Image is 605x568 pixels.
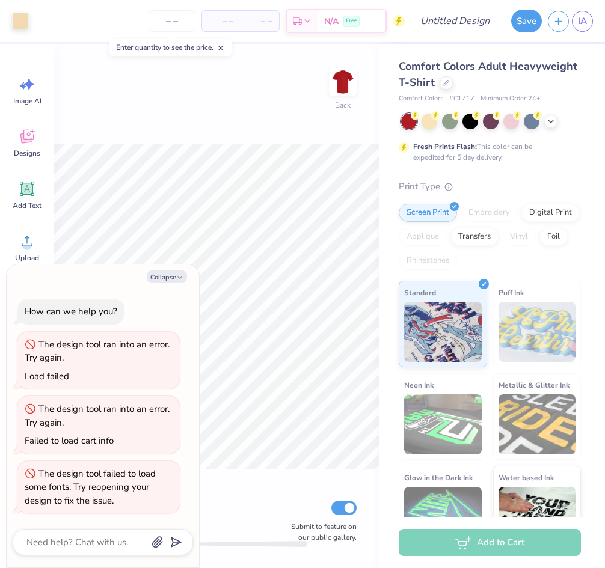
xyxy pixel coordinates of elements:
img: Water based Ink [499,487,576,547]
div: Load failed [25,370,69,382]
span: IA [578,14,587,28]
span: – – [248,15,272,28]
span: Comfort Colors Adult Heavyweight T-Shirt [399,59,577,90]
div: Applique [399,228,447,246]
button: Save [511,10,542,32]
div: Foil [539,228,568,246]
a: IA [572,11,593,32]
div: Print Type [399,180,581,194]
img: Standard [404,302,482,362]
span: Image AI [13,96,41,106]
img: Back [331,70,355,94]
div: Transfers [450,228,499,246]
span: Metallic & Glitter Ink [499,379,570,391]
div: Screen Print [399,204,457,222]
input: Untitled Design [411,9,499,33]
span: Comfort Colors [399,94,443,104]
span: Water based Ink [499,471,554,484]
span: # C1717 [449,94,474,104]
div: This color can be expedited for 5 day delivery. [413,141,561,163]
span: – – [209,15,233,28]
div: The design tool ran into an error. Try again. [25,338,170,364]
span: Standard [404,286,436,299]
span: Designs [14,148,40,158]
span: N/A [324,15,339,28]
span: Minimum Order: 24 + [481,94,541,104]
img: Neon Ink [404,394,482,454]
span: Neon Ink [404,379,434,391]
button: Collapse [147,270,187,283]
div: Vinyl [502,228,536,246]
div: Digital Print [521,204,580,222]
label: Submit to feature on our public gallery. [284,521,357,543]
img: Metallic & Glitter Ink [499,394,576,454]
img: Glow in the Dark Ink [404,487,482,547]
span: Glow in the Dark Ink [404,471,473,484]
div: How can we help you? [25,305,117,317]
div: Embroidery [461,204,518,222]
div: The design tool failed to load some fonts. Try reopening your design to fix the issue. [25,468,156,507]
span: Free [346,17,357,25]
div: Rhinestones [399,252,457,270]
strong: Fresh Prints Flash: [413,142,477,151]
div: Back [335,100,351,111]
img: Puff Ink [499,302,576,362]
div: Enter quantity to see the price. [109,39,232,56]
input: – – [149,10,195,32]
span: Add Text [13,201,41,210]
span: Upload [15,253,39,263]
div: The design tool ran into an error. Try again. [25,403,170,429]
span: Puff Ink [499,286,524,299]
div: Failed to load cart info [25,435,114,447]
